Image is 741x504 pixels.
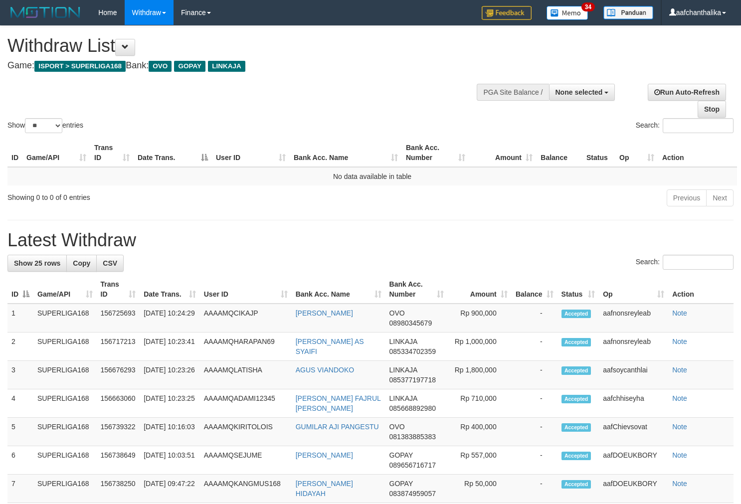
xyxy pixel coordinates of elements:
td: - [512,418,557,446]
th: Balance: activate to sort column ascending [512,275,557,304]
a: AGUS VIANDOKO [296,366,354,374]
td: 156676293 [97,361,140,389]
td: SUPERLIGA168 [33,418,97,446]
span: Copy 081383885383 to clipboard [389,433,436,441]
span: Copy 085334702359 to clipboard [389,347,436,355]
td: SUPERLIGA168 [33,333,97,361]
button: None selected [549,84,615,101]
img: MOTION_logo.png [7,5,83,20]
span: Copy 085668892980 to clipboard [389,404,436,412]
th: Status: activate to sort column ascending [557,275,599,304]
td: Rp 900,000 [448,304,512,333]
a: Run Auto-Refresh [648,84,726,101]
td: aafChievsovat [599,418,668,446]
span: Accepted [561,452,591,460]
span: GOPAY [389,480,413,488]
td: AAAAMQLATISHA [200,361,292,389]
th: User ID: activate to sort column ascending [212,139,290,167]
td: AAAAMQADAMI12345 [200,389,292,418]
td: AAAAMQSEJUME [200,446,292,475]
span: LINKAJA [208,61,245,72]
td: - [512,361,557,389]
td: 1 [7,304,33,333]
td: 7 [7,475,33,503]
td: SUPERLIGA168 [33,361,97,389]
th: Trans ID: activate to sort column ascending [90,139,134,167]
td: Rp 557,000 [448,446,512,475]
th: Amount: activate to sort column ascending [469,139,537,167]
th: Balance [537,139,582,167]
th: Bank Acc. Number: activate to sort column ascending [385,275,448,304]
input: Search: [663,118,734,133]
span: OVO [389,309,405,317]
h1: Withdraw List [7,36,484,56]
th: Amount: activate to sort column ascending [448,275,512,304]
a: [PERSON_NAME] AS SYAIFI [296,337,364,355]
td: Rp 400,000 [448,418,512,446]
span: LINKAJA [389,394,417,402]
a: Note [672,480,687,488]
span: Accepted [561,423,591,432]
a: Note [672,309,687,317]
a: CSV [96,255,124,272]
td: 2 [7,333,33,361]
td: - [512,475,557,503]
td: AAAAMQKANGMUS168 [200,475,292,503]
img: panduan.png [603,6,653,19]
td: SUPERLIGA168 [33,304,97,333]
th: Action [668,275,734,304]
td: aafDOEUKBORY [599,446,668,475]
th: Game/API: activate to sort column ascending [33,275,97,304]
span: GOPAY [389,451,413,459]
td: [DATE] 10:03:51 [140,446,200,475]
span: Copy 089656716717 to clipboard [389,461,436,469]
td: - [512,304,557,333]
td: [DATE] 10:24:29 [140,304,200,333]
span: LINKAJA [389,366,417,374]
td: aafnonsreyleab [599,304,668,333]
span: LINKAJA [389,337,417,345]
span: Show 25 rows [14,259,60,267]
a: Previous [667,189,707,206]
td: [DATE] 10:23:26 [140,361,200,389]
td: [DATE] 10:23:25 [140,389,200,418]
a: Note [672,366,687,374]
span: 34 [581,2,595,11]
td: 3 [7,361,33,389]
span: GOPAY [174,61,205,72]
td: 6 [7,446,33,475]
th: Bank Acc. Number: activate to sort column ascending [402,139,469,167]
a: Next [706,189,734,206]
span: Copy 083874959057 to clipboard [389,490,436,498]
div: Showing 0 to 0 of 0 entries [7,188,301,202]
th: Game/API: activate to sort column ascending [22,139,90,167]
td: 156717213 [97,333,140,361]
span: None selected [556,88,603,96]
td: aafsoycanthlai [599,361,668,389]
td: SUPERLIGA168 [33,446,97,475]
span: Copy 08980345679 to clipboard [389,319,432,327]
a: Copy [66,255,97,272]
td: [DATE] 10:16:03 [140,418,200,446]
select: Showentries [25,118,62,133]
span: ISPORT > SUPERLIGA168 [34,61,126,72]
label: Search: [636,255,734,270]
th: Bank Acc. Name: activate to sort column ascending [292,275,385,304]
td: 156739322 [97,418,140,446]
span: Accepted [561,480,591,489]
td: No data available in table [7,167,737,185]
td: 156725693 [97,304,140,333]
th: Bank Acc. Name: activate to sort column ascending [290,139,402,167]
span: Accepted [561,366,591,375]
a: [PERSON_NAME] HIDAYAH [296,480,353,498]
th: User ID: activate to sort column ascending [200,275,292,304]
td: - [512,446,557,475]
a: Stop [698,101,726,118]
th: Trans ID: activate to sort column ascending [97,275,140,304]
span: Accepted [561,395,591,403]
td: [DATE] 09:47:22 [140,475,200,503]
td: - [512,389,557,418]
th: Op: activate to sort column ascending [615,139,658,167]
th: Op: activate to sort column ascending [599,275,668,304]
span: Copy [73,259,90,267]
